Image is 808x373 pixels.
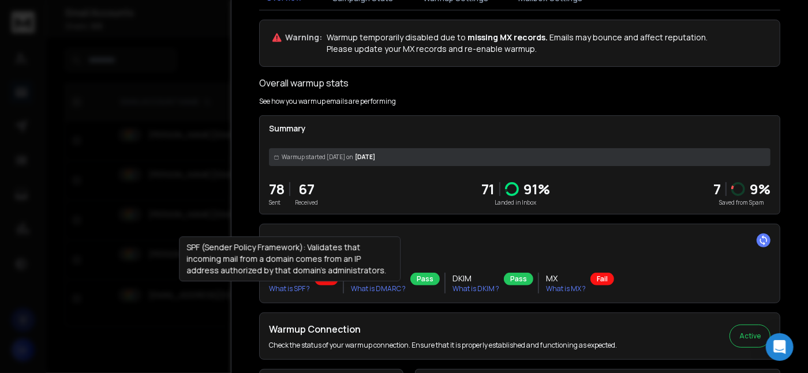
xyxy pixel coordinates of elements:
div: [DATE] [269,148,770,166]
p: 67 [295,180,318,198]
strong: 7 [713,179,721,198]
h2: Warmup Connection [269,322,617,336]
p: 71 [481,180,495,198]
h1: Overall warmup stats [259,76,349,90]
span: Warmup started [DATE] on [282,153,353,161]
div: Open Intercom Messenger [766,333,794,361]
button: Active [730,325,770,348]
p: Saved from Spam [713,198,770,207]
p: Warmup temporarily disabled due to Emails may bounce and affect reputation. Please update your MX... [327,32,708,55]
div: SPF (Sender Policy Framework): Validates that incoming mail from a domain comes from an IP addres... [179,236,401,281]
p: Summary [269,123,770,134]
div: Pass [410,273,440,285]
div: Pass [504,273,533,285]
h3: DKIM [452,273,499,284]
p: Landed in Inbox [481,198,550,207]
p: 9 % [750,180,770,198]
p: What is DMARC ? [351,284,406,293]
div: Fail [590,273,614,285]
p: See how you warmup emails are performing [259,97,396,106]
p: What is DKIM ? [452,284,499,293]
h3: MX [546,273,586,284]
p: Warning: [285,32,322,43]
p: 78 [269,180,285,198]
p: What is MX ? [546,284,586,293]
p: 91 % [523,180,550,198]
p: Sent [269,198,285,207]
span: missing MX records. [466,32,548,43]
p: Received [295,198,318,207]
h2: Domain Authentication [269,233,770,247]
p: How likely are your emails to get accepted? [269,247,770,257]
p: Check the status of your warmup connection. Ensure that it is properly established and functionin... [269,341,617,350]
p: What is SPF ? [269,284,310,293]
